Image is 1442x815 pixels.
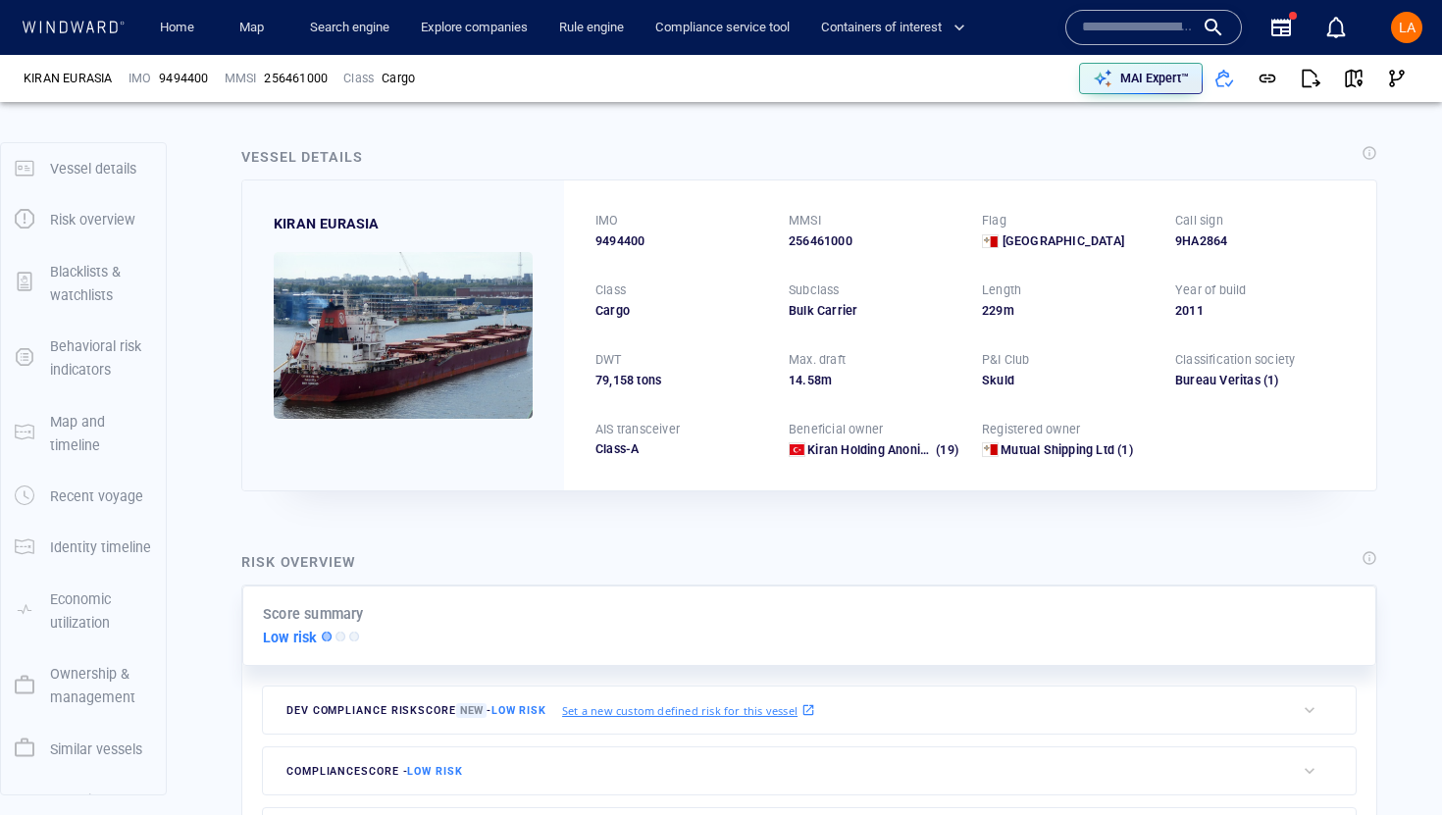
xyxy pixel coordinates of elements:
a: Explore companies [413,11,536,45]
span: 9494400 [159,70,208,87]
button: Export report [1289,57,1332,100]
span: LA [1399,20,1416,35]
span: (19) [933,441,958,459]
div: 256461000 [789,232,958,250]
p: Length [982,281,1021,299]
p: Identity timeline [50,535,151,559]
a: Ownership & management [1,676,166,694]
div: Vessel details [241,145,363,169]
p: Score summary [263,602,364,626]
p: Vessel details [50,157,136,180]
button: Ownership & management [1,648,166,724]
a: Map and timeline [1,423,166,441]
span: [GEOGRAPHIC_DATA] [1003,232,1124,250]
a: Kiran Holding Anonim Sirketi (19) [807,441,958,459]
p: MMSI [789,212,821,229]
a: Behavioral risk indicators [1,348,166,367]
button: MAI Expert™ [1079,63,1203,94]
a: Risk overview [1,210,166,229]
button: Vessel details [1,143,166,194]
span: 58 [807,373,821,387]
p: Similar vessels [50,738,142,761]
a: Identity timeline [1,537,166,556]
p: P&I Club [982,351,1030,369]
a: Rule engine [551,11,632,45]
a: Economic utilization [1,600,166,619]
p: Call sign [1175,212,1223,229]
p: MAI Expert™ [1120,70,1189,87]
p: Economic utilization [50,587,152,636]
div: KIRAN EURASIA [24,70,113,87]
button: Visual Link Analysis [1375,57,1418,100]
div: Risk overview [241,550,356,574]
a: Map [232,11,279,45]
span: Low risk [491,704,546,717]
span: . [802,373,806,387]
span: 14 [789,373,802,387]
div: Cargo [382,70,415,87]
button: Map [224,11,286,45]
img: 5905c3502fdb875836697be6_0 [274,252,533,419]
button: Get link [1246,57,1289,100]
p: Risk overview [50,208,135,231]
p: Map and timeline [50,410,152,458]
span: 9494400 [595,232,644,250]
a: Search engine [302,11,397,45]
span: Class-A [595,441,639,456]
button: Map and timeline [1,396,166,472]
a: Similar vessels [1,739,166,757]
a: Mutual Shipping Ltd (1) [1001,441,1133,459]
span: New [456,703,487,718]
span: (1) [1261,372,1345,389]
span: Containers of interest [821,17,965,39]
p: Recent voyage [50,484,143,508]
a: Recent voyage [1,486,166,505]
button: Containers of interest [813,11,982,45]
div: 256461000 [264,70,328,87]
a: Blacklists & watchlists [1,273,166,291]
span: Low risk [407,765,462,778]
button: Identity timeline [1,522,166,573]
span: Kiran Holding Anonim Sirketi [807,442,972,457]
span: compliance score - [286,765,463,778]
p: MMSI [225,70,257,87]
p: Classification society [1175,351,1295,369]
p: Class [343,70,374,87]
p: Set a new custom defined risk for this vessel [562,702,798,719]
div: 79,158 tons [595,372,765,389]
p: DWT [595,351,622,369]
button: Behavioral risk indicators [1,321,166,396]
span: Mutual Shipping Ltd [1001,442,1114,457]
p: Behavioral risk indicators [50,334,152,382]
a: Compliance service tool [647,11,798,45]
div: 9HA2864 [1175,232,1345,250]
button: Home [145,11,208,45]
p: Blacklists & watchlists [50,260,152,308]
div: Skuld [982,372,1152,389]
p: Max. draft [789,351,846,369]
p: Ownership & management [50,662,152,710]
button: Add to vessel list [1203,57,1246,100]
span: m [821,373,832,387]
a: Vessel details [1,158,166,177]
span: KIRAN EURASIA [274,212,380,235]
span: Dev Compliance risk score - [286,703,546,718]
p: IMO [595,212,619,229]
button: LA [1387,8,1426,47]
div: Bureau Veritas [1175,372,1261,389]
p: Flag [982,212,1006,229]
span: (1) [1114,441,1133,459]
iframe: Chat [1359,727,1427,800]
div: Bureau Veritas [1175,372,1345,389]
button: Economic utilization [1,574,166,649]
button: Similar vessels [1,724,166,775]
p: IMO [129,70,152,87]
a: Set a new custom defined risk for this vessel [562,699,815,721]
p: Low risk [263,626,318,649]
span: m [1004,303,1014,318]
